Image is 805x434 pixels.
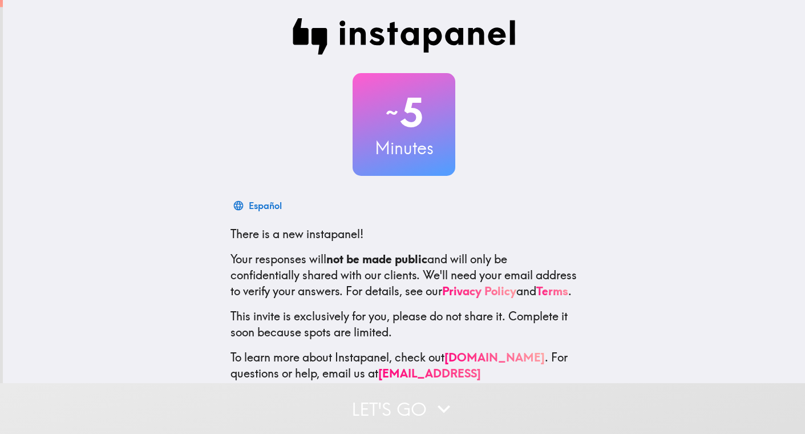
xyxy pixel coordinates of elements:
[442,284,516,298] a: Privacy Policy
[230,308,577,340] p: This invite is exclusively for you, please do not share it. Complete it soon because spots are li...
[444,350,545,364] a: [DOMAIN_NAME]
[536,284,568,298] a: Terms
[353,136,455,160] h3: Minutes
[230,349,577,397] p: To learn more about Instapanel, check out . For questions or help, email us at .
[230,227,363,241] span: There is a new instapanel!
[230,251,577,299] p: Your responses will and will only be confidentially shared with our clients. We'll need your emai...
[353,89,455,136] h2: 5
[249,198,282,214] div: Español
[230,194,286,217] button: Español
[292,18,516,55] img: Instapanel
[326,252,427,266] b: not be made public
[384,95,400,130] span: ~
